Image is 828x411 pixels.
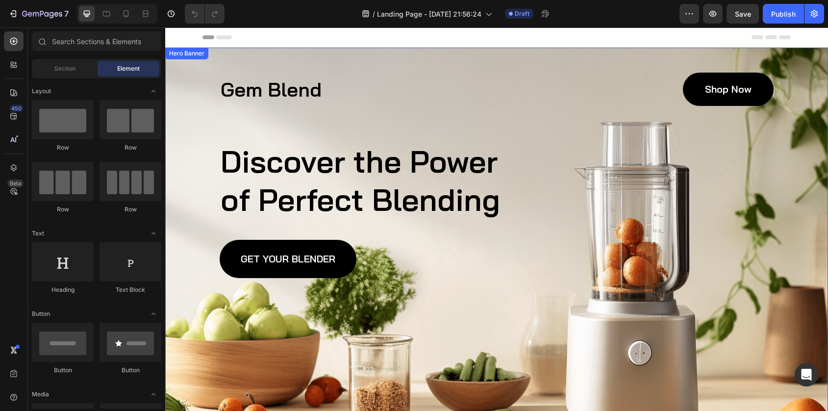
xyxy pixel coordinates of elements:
[146,226,161,241] span: Toggle open
[515,9,529,18] span: Draft
[75,224,170,239] p: GET YOUR BLENDER
[9,104,24,112] div: 450
[7,180,24,187] div: Beta
[165,27,828,411] iframe: Design area
[771,9,796,19] div: Publish
[32,143,94,152] div: Row
[735,10,751,18] span: Save
[54,114,357,192] h2: Discover the Power of Perfect Blending
[146,83,161,99] span: Toggle open
[32,229,44,238] span: Text
[54,212,191,251] a: GET YOUR BLENDER
[377,9,481,19] span: Landing Page - [DATE] 21:56:24
[100,366,161,375] div: Button
[100,143,161,152] div: Row
[117,64,140,73] span: Element
[185,4,225,24] div: Undo/Redo
[795,363,818,386] div: Open Intercom Messenger
[146,386,161,402] span: Toggle open
[373,9,375,19] span: /
[2,22,41,30] div: Hero Banner
[32,390,49,399] span: Media
[32,285,94,294] div: Heading
[146,306,161,322] span: Toggle open
[32,309,50,318] span: Button
[32,31,161,51] input: Search Sections & Elements
[727,4,759,24] button: Save
[100,205,161,214] div: Row
[32,87,51,96] span: Layout
[64,8,69,20] p: 7
[54,64,75,73] span: Section
[540,54,586,69] p: Shop Now
[32,205,94,214] div: Row
[4,4,73,24] button: 7
[100,285,161,294] div: Text Block
[518,45,608,78] a: Shop Now
[32,366,94,375] div: Button
[763,4,804,24] button: Publish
